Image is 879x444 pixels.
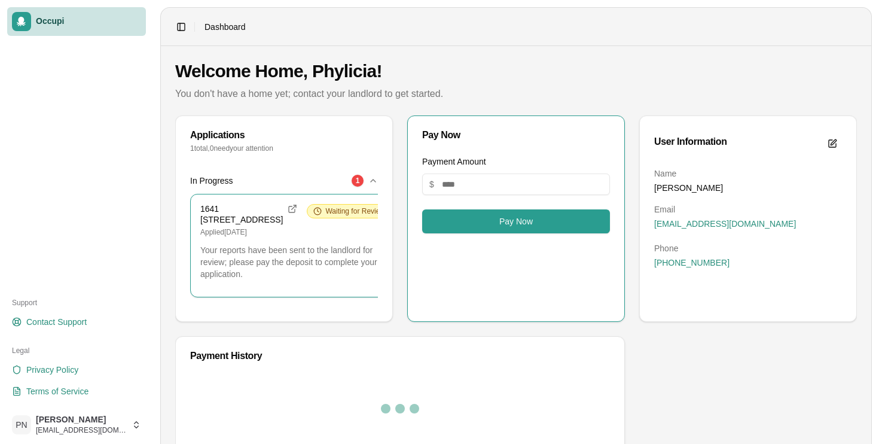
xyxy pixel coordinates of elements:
[12,415,31,434] span: PN
[7,360,146,379] a: Privacy Policy
[175,60,857,82] h1: Welcome Home, Phylicia!
[190,168,378,194] button: In Progress1
[7,410,146,439] button: PN[PERSON_NAME][EMAIL_ADDRESS][DOMAIN_NAME]
[175,87,857,101] p: You don't have a home yet; contact your landlord to get started.
[36,425,127,435] span: [EMAIL_ADDRESS][DOMAIN_NAME]
[190,175,233,187] span: In Progress
[190,144,378,153] p: 1 total, 0 need your attention
[36,415,127,425] span: [PERSON_NAME]
[7,312,146,332] a: Contact Support
[190,194,378,307] div: In Progress1
[36,16,141,27] span: Occupi
[654,137,727,147] div: User Information
[26,385,88,397] span: Terms of Service
[200,227,297,237] p: Applied [DATE]
[325,206,385,216] span: Waiting for Review
[429,178,434,190] span: $
[26,364,78,376] span: Privacy Policy
[422,130,610,140] div: Pay Now
[422,209,610,233] button: Pay Now
[654,257,730,269] span: [PHONE_NUMBER]
[654,168,842,180] dt: Name
[352,175,364,187] div: 1
[190,351,610,361] div: Payment History
[7,341,146,360] div: Legal
[422,157,486,166] label: Payment Amount
[7,293,146,312] div: Support
[654,203,842,215] dt: Email
[205,21,246,33] span: Dashboard
[205,21,246,33] nav: breadcrumb
[7,7,146,36] a: Occupi
[654,182,842,194] dd: [PERSON_NAME]
[285,202,300,216] button: View public listing
[200,204,283,225] h3: 1641 [STREET_ADDRESS]
[654,242,842,254] dt: Phone
[26,316,87,328] span: Contact Support
[654,218,796,230] span: [EMAIL_ADDRESS][DOMAIN_NAME]
[200,244,392,280] p: Your reports have been sent to the landlord for review; please pay the deposit to complete your a...
[190,130,378,140] div: Applications
[7,382,146,401] a: Terms of Service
